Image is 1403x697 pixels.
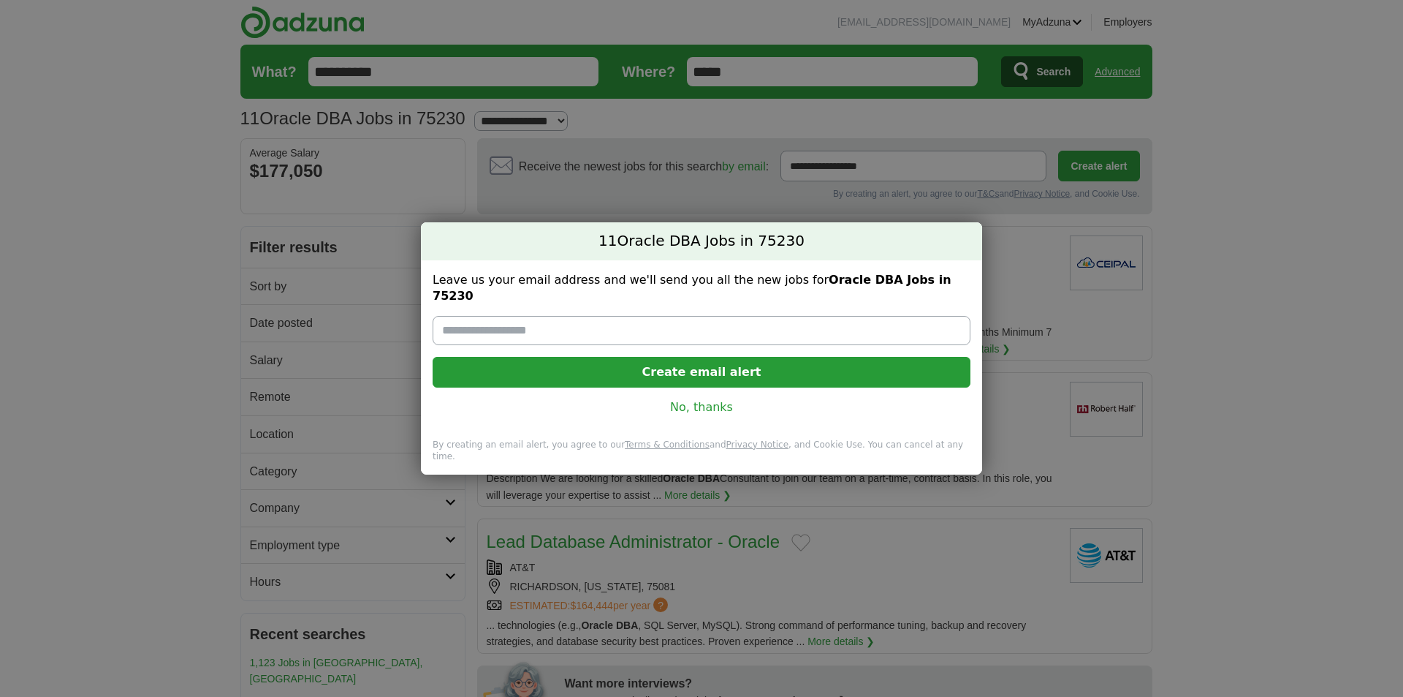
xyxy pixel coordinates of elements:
a: Terms & Conditions [625,440,710,450]
h2: Oracle DBA Jobs in 75230 [421,222,982,260]
span: 11 [598,231,617,252]
div: By creating an email alert, you agree to our and , and Cookie Use. You can cancel at any time. [421,439,982,475]
label: Leave us your email address and we'll send you all the new jobs for [433,272,970,304]
a: No, thanks [444,399,959,415]
button: Create email alert [433,357,970,388]
strong: Oracle DBA Jobs in 75230 [433,273,951,303]
a: Privacy Notice [726,440,789,450]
